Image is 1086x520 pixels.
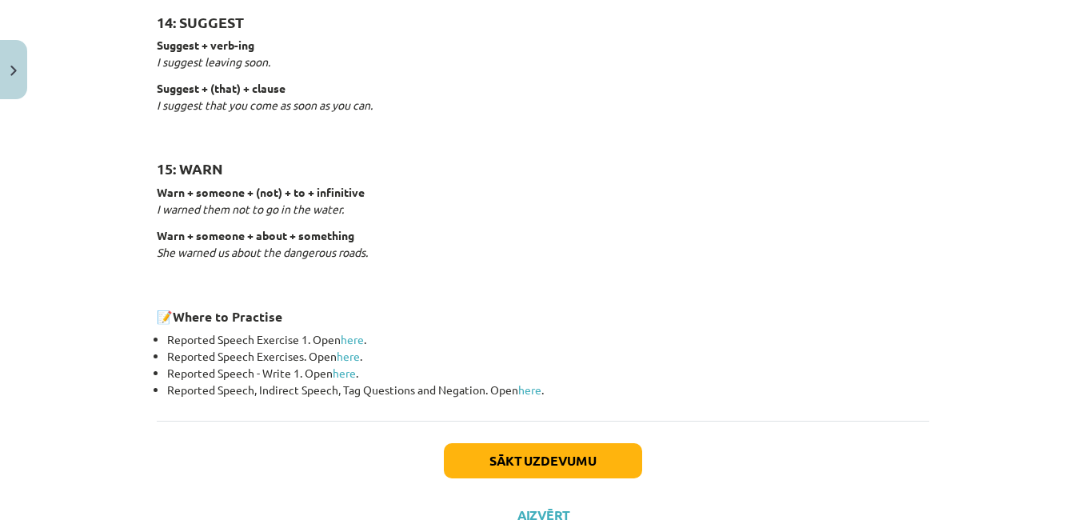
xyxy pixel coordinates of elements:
[157,54,270,69] em: I suggest leaving soon.
[157,228,354,242] strong: Warn + someone + about + something
[333,366,356,380] a: here
[167,331,929,348] li: Reported Speech Exercise 1. Open .
[167,382,929,398] li: Reported Speech, Indirect Speech, Tag Questions and Negation. Open .
[157,202,344,216] em: I warned them not to go in the water.
[167,348,929,365] li: Reported Speech Exercises. Open .
[341,332,364,346] a: here
[518,382,541,397] a: here
[157,245,368,259] em: She warned us about the dangerous roads.
[157,81,285,95] strong: Suggest + (that) + clause
[167,365,929,382] li: Reported Speech - Write 1. Open .
[157,38,254,52] strong: Suggest + verb-ing
[157,185,365,199] strong: Warn + someone + (not) + to + infinitive
[444,443,642,478] button: Sākt uzdevumu
[157,13,244,31] strong: 14: SUGGEST
[10,66,17,76] img: icon-close-lesson-0947bae3869378f0d4975bcd49f059093ad1ed9edebbc8119c70593378902aed.svg
[157,297,929,326] h3: 📝
[157,98,373,112] em: I suggest that you come as soon as you can.
[337,349,360,363] a: here
[173,308,282,325] strong: Where to Practise
[157,159,223,178] strong: 15: WARN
